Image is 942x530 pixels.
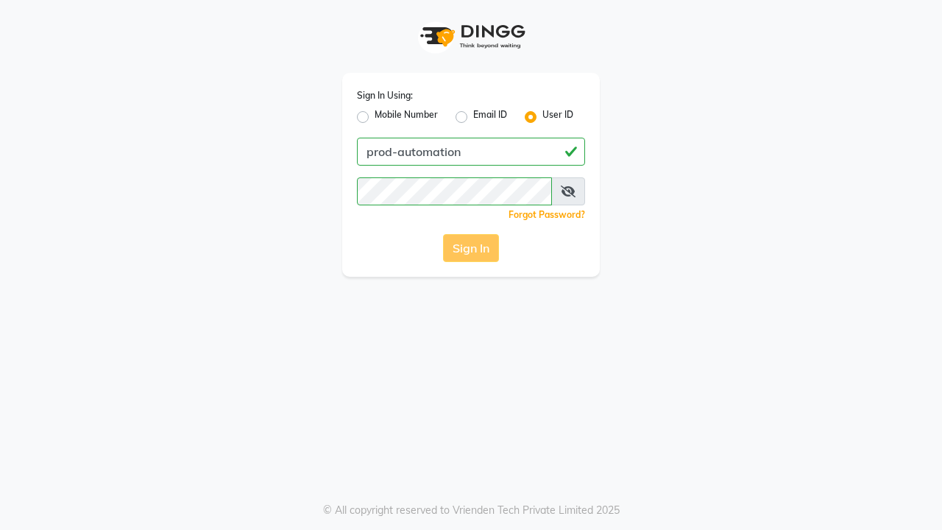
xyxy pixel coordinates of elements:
[509,209,585,220] a: Forgot Password?
[412,15,530,58] img: logo1.svg
[375,108,438,126] label: Mobile Number
[542,108,573,126] label: User ID
[357,89,413,102] label: Sign In Using:
[357,177,552,205] input: Username
[473,108,507,126] label: Email ID
[357,138,585,166] input: Username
